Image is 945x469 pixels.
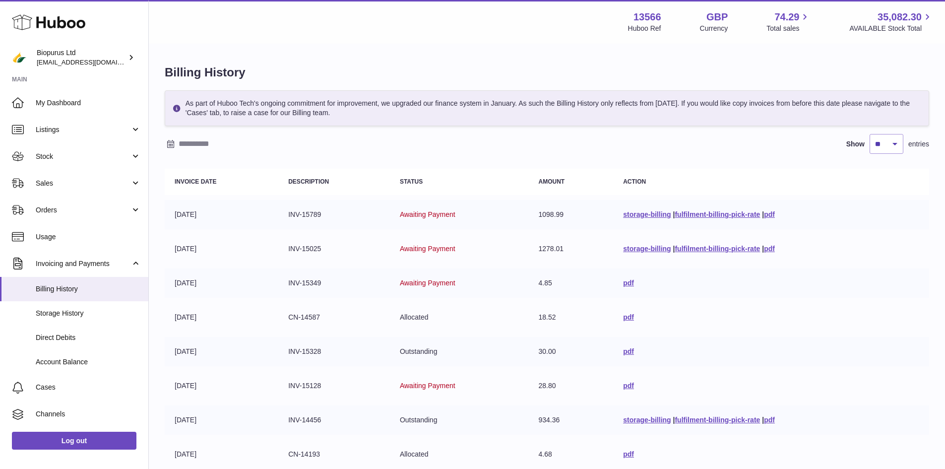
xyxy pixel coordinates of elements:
[288,178,329,185] strong: Description
[165,303,278,332] td: [DATE]
[12,432,136,450] a: Log out
[700,24,728,33] div: Currency
[623,347,634,355] a: pdf
[762,245,764,253] span: |
[36,125,130,134] span: Listings
[628,24,661,33] div: Huboo Ref
[165,371,278,401] td: [DATE]
[400,178,423,185] strong: Status
[529,268,614,298] td: 4.85
[175,178,216,185] strong: Invoice Date
[623,279,634,287] a: pdf
[774,10,799,24] span: 74.29
[36,409,141,419] span: Channels
[673,416,675,424] span: |
[36,205,130,215] span: Orders
[36,284,141,294] span: Billing History
[762,416,764,424] span: |
[37,58,146,66] span: [EMAIL_ADDRESS][DOMAIN_NAME]
[623,210,671,218] a: storage-billing
[278,371,390,401] td: INV-15128
[278,440,390,469] td: CN-14193
[400,450,429,458] span: Allocated
[37,48,126,67] div: Biopurus Ltd
[849,24,933,33] span: AVAILABLE Stock Total
[766,10,811,33] a: 74.29 Total sales
[165,268,278,298] td: [DATE]
[165,337,278,366] td: [DATE]
[764,210,775,218] a: pdf
[36,309,141,318] span: Storage History
[623,382,634,390] a: pdf
[706,10,728,24] strong: GBP
[675,245,760,253] a: fulfilment-billing-pick-rate
[675,210,760,218] a: fulfilment-billing-pick-rate
[766,24,811,33] span: Total sales
[278,200,390,229] td: INV-15789
[529,303,614,332] td: 18.52
[623,245,671,253] a: storage-billing
[878,10,922,24] span: 35,082.30
[36,232,141,242] span: Usage
[400,313,429,321] span: Allocated
[278,303,390,332] td: CN-14587
[36,383,141,392] span: Cases
[764,416,775,424] a: pdf
[529,337,614,366] td: 30.00
[846,139,865,149] label: Show
[675,416,760,424] a: fulfilment-billing-pick-rate
[400,382,455,390] span: Awaiting Payment
[400,279,455,287] span: Awaiting Payment
[400,347,438,355] span: Outstanding
[165,234,278,264] td: [DATE]
[400,245,455,253] span: Awaiting Payment
[36,152,130,161] span: Stock
[400,416,438,424] span: Outstanding
[623,416,671,424] a: storage-billing
[278,337,390,366] td: INV-15328
[623,178,646,185] strong: Action
[762,210,764,218] span: |
[165,405,278,435] td: [DATE]
[529,234,614,264] td: 1278.01
[529,200,614,229] td: 1098.99
[539,178,565,185] strong: Amount
[36,333,141,342] span: Direct Debits
[278,234,390,264] td: INV-15025
[36,98,141,108] span: My Dashboard
[673,245,675,253] span: |
[529,405,614,435] td: 934.36
[849,10,933,33] a: 35,082.30 AVAILABLE Stock Total
[529,371,614,401] td: 28.80
[165,200,278,229] td: [DATE]
[278,268,390,298] td: INV-15349
[278,405,390,435] td: INV-14456
[908,139,929,149] span: entries
[400,210,455,218] span: Awaiting Payment
[36,259,130,268] span: Invoicing and Payments
[165,90,929,126] div: As part of Huboo Tech's ongoing commitment for improvement, we upgraded our finance system in Jan...
[165,440,278,469] td: [DATE]
[623,450,634,458] a: pdf
[633,10,661,24] strong: 13566
[764,245,775,253] a: pdf
[623,313,634,321] a: pdf
[165,65,929,80] h1: Billing History
[36,357,141,367] span: Account Balance
[36,179,130,188] span: Sales
[12,50,27,65] img: internalAdmin-13566@internal.huboo.com
[673,210,675,218] span: |
[529,440,614,469] td: 4.68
